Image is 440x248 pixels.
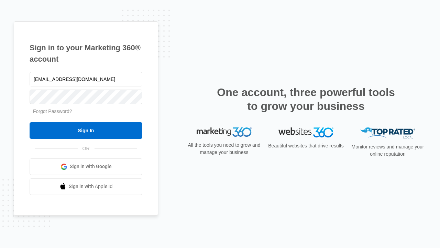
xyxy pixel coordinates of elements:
[70,163,112,170] span: Sign in with Google
[30,42,142,65] h1: Sign in to your Marketing 360® account
[360,127,415,139] img: Top Rated Local
[30,178,142,195] a: Sign in with Apple Id
[30,72,142,86] input: Email
[186,142,263,156] p: All the tools you need to grow and manage your business
[33,108,72,114] a: Forgot Password?
[30,158,142,175] a: Sign in with Google
[267,142,344,149] p: Beautiful websites that drive results
[69,183,113,190] span: Sign in with Apple Id
[215,85,397,113] h2: One account, three powerful tools to grow your business
[349,143,426,158] p: Monitor reviews and manage your online reputation
[197,127,252,137] img: Marketing 360
[30,122,142,139] input: Sign In
[278,127,333,137] img: Websites 360
[78,145,95,152] span: OR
